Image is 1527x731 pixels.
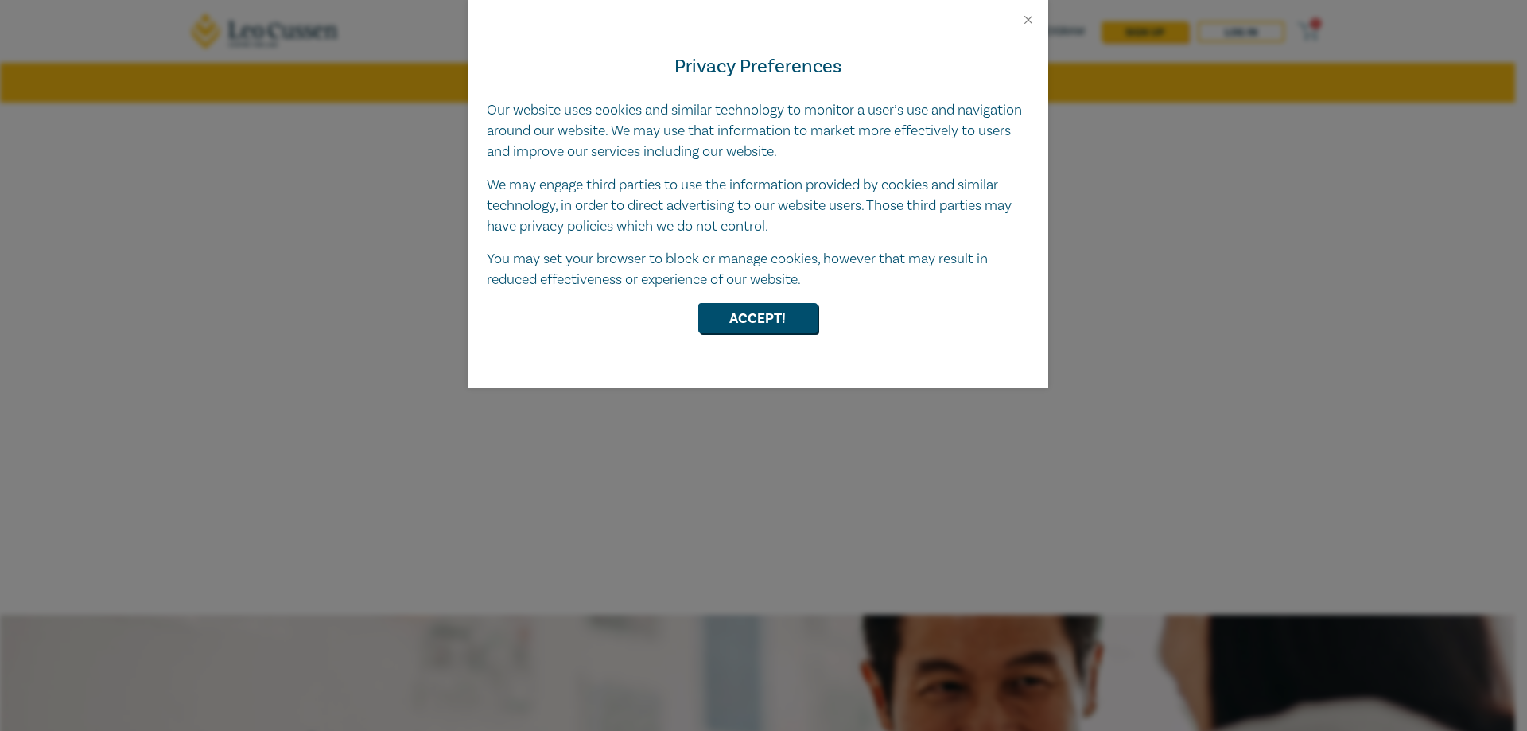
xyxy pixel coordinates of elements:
button: Accept! [698,303,818,333]
button: Close [1021,13,1035,27]
p: You may set your browser to block or manage cookies, however that may result in reduced effective... [487,249,1029,290]
p: We may engage third parties to use the information provided by cookies and similar technology, in... [487,175,1029,237]
p: Our website uses cookies and similar technology to monitor a user’s use and navigation around our... [487,100,1029,162]
h4: Privacy Preferences [487,52,1029,81]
